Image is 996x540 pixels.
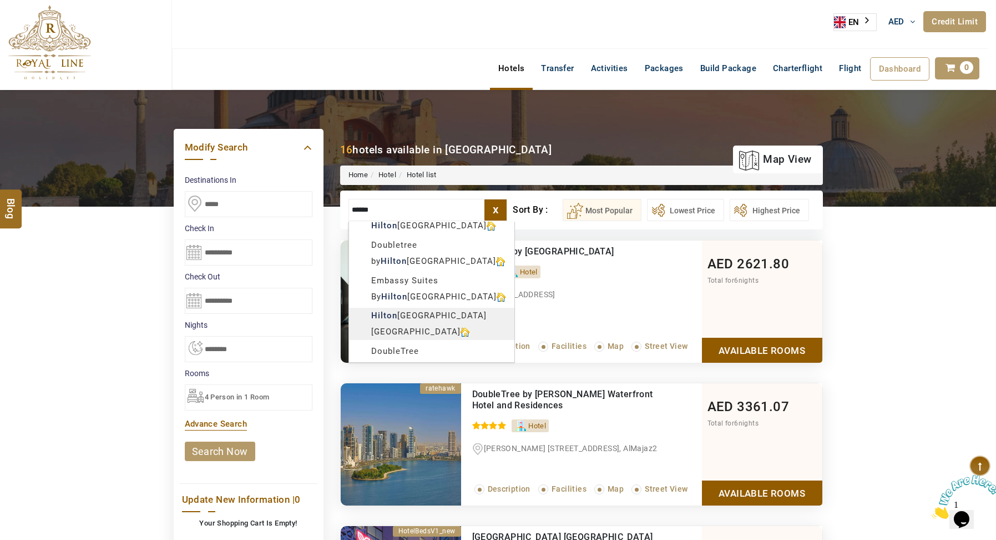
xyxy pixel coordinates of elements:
[563,199,641,221] button: Most Popular
[702,338,822,363] a: Show Rooms
[349,343,514,392] div: DoubleTree by [GEOGRAPHIC_DATA] [GEOGRAPHIC_DATA]
[381,292,407,302] b: Hilton
[341,383,461,506] img: 0de21b6d0abe88ffbad1a8a0c41ded2f82b63ec5.jpeg
[182,492,315,507] a: Update New Information |0
[833,13,877,31] aside: Language selected: English
[185,319,312,331] label: nights
[528,422,546,430] span: Hotel
[185,368,312,379] label: Rooms
[734,419,738,427] span: 6
[472,246,614,257] a: Hampton by [GEOGRAPHIC_DATA]
[935,57,979,79] a: 0
[496,257,505,266] img: hotelicon.PNG
[4,4,73,48] img: Chat attention grabber
[707,256,734,272] span: AED
[834,14,876,31] a: EN
[608,342,624,351] span: Map
[730,199,809,221] button: Highest Price
[381,362,407,372] b: Hilton
[472,246,656,257] div: Hampton by Hilton Dubai Airport
[484,444,658,453] span: [PERSON_NAME] [STREET_ADDRESS], AlMajaz2
[765,57,831,79] a: Charterflight
[396,170,437,181] li: Hotel list
[833,13,877,31] div: Language
[349,308,514,340] div: [GEOGRAPHIC_DATA] [GEOGRAPHIC_DATA]
[341,241,461,363] img: 0MjkYwxv_be026b6091e4515718126c728d8ec041.jpg
[349,218,514,234] div: [GEOGRAPHIC_DATA]
[185,271,312,282] label: Check Out
[393,526,461,537] div: HotelBedsV1_new
[552,484,587,493] span: Facilities
[497,293,505,302] img: hotelicon.PNG
[185,140,312,155] a: Modify Search
[707,419,759,427] span: Total for nights
[707,399,734,414] span: AED
[533,57,582,79] a: Transfer
[420,383,461,394] div: ratehawk
[923,11,986,32] a: Credit Limit
[879,64,921,74] span: Dashboard
[378,171,396,179] a: Hotel
[371,221,397,231] b: Hilton
[734,277,738,284] span: 6
[8,5,91,80] img: The Royal Line Holidays
[4,4,9,14] span: 1
[472,389,653,411] a: DoubleTree by [PERSON_NAME] Waterfront Hotel and Residences
[488,484,530,493] span: Description
[513,199,562,221] div: Sort By :
[737,399,789,414] span: 3361.07
[773,63,822,73] span: Charterflight
[340,142,552,157] div: hotels available in [GEOGRAPHIC_DATA]
[349,237,514,269] div: Doubletree by [GEOGRAPHIC_DATA]
[185,419,247,429] a: Advance Search
[692,57,765,79] a: Build Package
[647,199,724,221] button: Lowest Price
[199,519,297,527] b: Your Shopping Cart Is Empty!
[739,147,811,172] a: map view
[381,256,407,266] b: Hilton
[484,290,555,299] span: [STREET_ADDRESS]
[960,61,973,74] span: 0
[645,342,687,351] span: Street View
[185,174,312,186] label: Destinations In
[707,277,759,284] span: Total for nights
[371,311,397,321] b: Hilton
[927,471,996,523] iframe: chat widget
[839,63,861,73] span: Flight
[487,222,496,231] img: hotelicon.PNG
[4,198,18,208] span: Blog
[185,442,255,461] a: search now
[608,484,624,493] span: Map
[636,57,692,79] a: Packages
[645,484,687,493] span: Street View
[583,57,636,79] a: Activities
[552,342,587,351] span: Facilities
[295,494,300,505] span: 0
[484,199,507,221] label: x
[349,273,514,305] div: Embassy Suites By [GEOGRAPHIC_DATA]
[888,17,904,27] span: AED
[185,223,312,234] label: Check In
[831,57,869,79] a: Flight
[348,171,368,179] a: Home
[702,481,822,506] a: Show Rooms
[461,328,469,337] img: hotelicon.PNG
[472,389,656,411] div: DoubleTree by Hilton Sharjah Waterfront Hotel and Residences
[490,57,533,79] a: Hotels
[340,143,353,156] b: 16
[737,256,789,272] span: 2621.80
[520,268,538,276] span: Hotel
[205,393,270,401] span: 4 Person in 1 Room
